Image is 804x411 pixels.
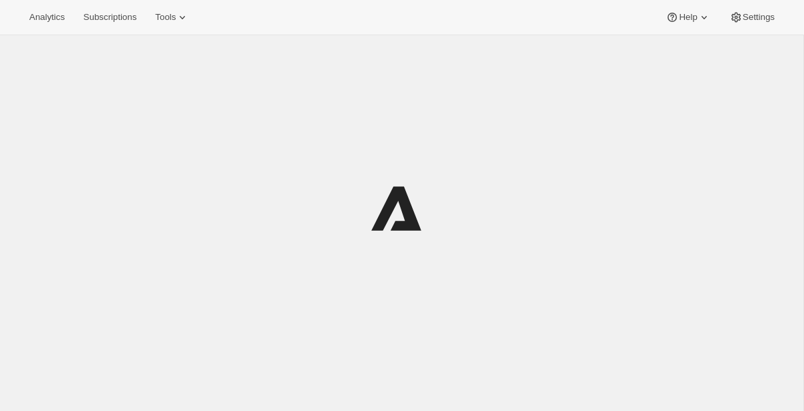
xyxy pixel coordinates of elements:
button: Help [658,8,718,27]
button: Settings [721,8,783,27]
span: Help [679,12,697,23]
button: Subscriptions [75,8,144,27]
span: Tools [155,12,176,23]
span: Analytics [29,12,65,23]
button: Tools [147,8,197,27]
span: Subscriptions [83,12,136,23]
span: Settings [743,12,775,23]
button: Analytics [21,8,73,27]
